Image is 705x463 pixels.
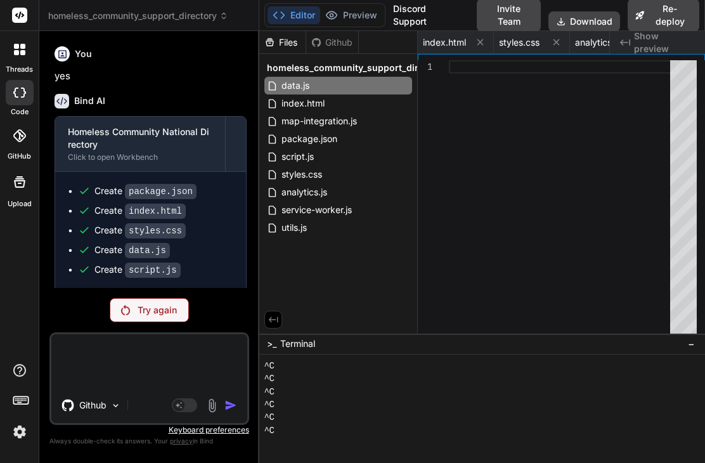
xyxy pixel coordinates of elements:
[94,224,186,237] div: Create
[94,285,233,298] span: Run command
[575,36,621,49] span: analytics.js
[267,62,446,74] span: homeless_community_support_directory
[68,152,212,162] div: Click to open Workbench
[264,398,275,411] span: ^C
[685,334,697,354] button: −
[264,372,275,385] span: ^C
[125,223,186,238] code: styles.css
[8,199,32,209] label: Upload
[110,400,121,411] img: Pick Models
[259,36,306,49] div: Files
[548,11,620,32] button: Download
[280,96,326,111] span: index.html
[125,263,181,278] code: script.js
[121,305,130,315] img: Retry
[280,149,315,164] span: script.js
[280,202,353,218] span: service-worker.js
[264,411,275,424] span: ^C
[264,386,275,398] span: ^C
[280,114,358,129] span: map-integration.js
[280,220,308,235] span: utils.js
[74,95,105,107] h6: Bind AI
[49,425,249,435] p: Keyboard preferences
[125,204,186,219] code: index.html
[634,30,695,55] span: Show preview
[306,36,358,49] div: Github
[125,184,197,199] code: package.json
[280,131,339,147] span: package.json
[94,263,181,277] div: Create
[49,435,249,447] p: Always double-check its answers. Your in Bind
[280,185,328,200] span: analytics.js
[8,151,31,162] label: GitHub
[170,437,193,445] span: privacy
[320,6,382,24] button: Preview
[138,304,177,316] p: Try again
[688,337,695,350] span: −
[68,126,212,151] div: Homeless Community National Directory
[11,107,29,117] label: code
[205,398,219,413] img: attachment
[94,244,170,257] div: Create
[499,36,540,49] span: styles.css
[55,117,225,171] button: Homeless Community National DirectoryClick to open Workbench
[418,60,432,74] div: 1
[280,167,323,182] span: styles.css
[79,399,107,412] p: Github
[48,10,228,22] span: homeless_community_support_directory
[280,337,315,350] span: Terminal
[268,6,320,24] button: Editor
[55,69,247,84] p: yes
[125,243,170,258] code: data.js
[94,204,186,218] div: Create
[9,421,30,443] img: settings
[423,36,466,49] span: index.html
[280,78,311,93] span: data.js
[264,424,275,437] span: ^C
[75,48,92,60] h6: You
[267,337,276,350] span: >_
[264,360,275,372] span: ^C
[6,64,33,75] label: threads
[94,185,197,198] div: Create
[224,399,237,412] img: icon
